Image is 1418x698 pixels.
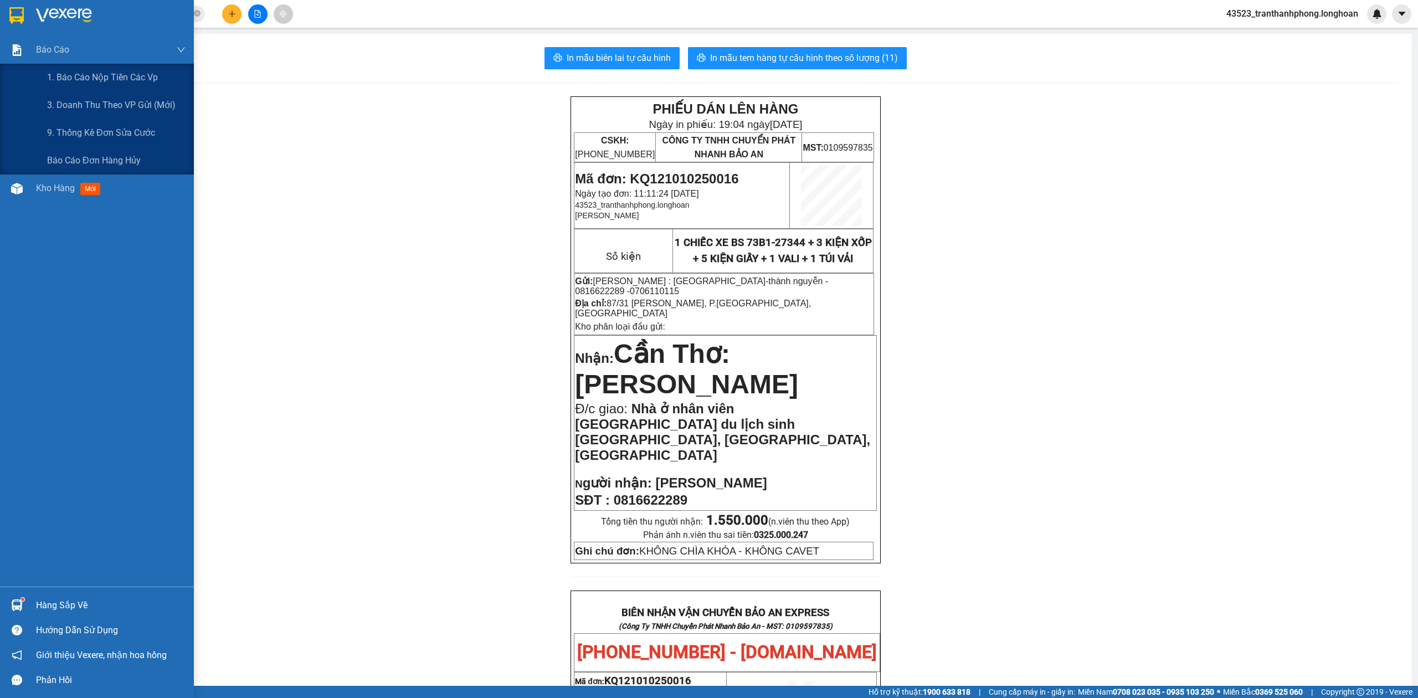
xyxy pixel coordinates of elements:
span: 43523_tranthanhphong.longhoan [575,201,689,209]
span: KHÔNG CHÌA KHÓA - KHÔNG CAVET [575,545,819,557]
span: 0109597835 [803,143,872,152]
span: plus [228,10,236,18]
span: 0706110115 [630,286,679,296]
div: Phản hồi [36,672,186,689]
span: (n.viên thu theo App) [706,516,850,527]
span: Đ/c giao: [575,401,631,416]
span: | [1311,686,1313,698]
strong: 0708 023 035 - 0935 103 250 [1113,687,1214,696]
strong: N [575,478,651,490]
div: Hướng dẫn sử dụng [36,622,186,639]
strong: SĐT : [575,492,610,507]
img: icon-new-feature [1372,9,1382,19]
strong: 0325.000.247 [754,530,808,540]
span: Phản ánh n.viên thu sai tiền: [643,530,808,540]
span: mới [80,183,100,195]
span: printer [697,53,706,64]
span: copyright [1357,688,1364,696]
span: Tổng tiền thu người nhận: [601,516,850,527]
span: caret-down [1397,9,1407,19]
span: Hỗ trợ kỹ thuật: [869,686,970,698]
span: close-circle [194,10,201,17]
span: - [575,276,828,296]
span: Báo cáo đơn hàng hủy [47,153,141,167]
span: printer [553,53,562,64]
button: file-add [248,4,268,24]
span: [PERSON_NAME] [575,211,639,220]
span: down [177,45,186,54]
span: file-add [254,10,261,18]
span: Báo cáo [36,43,69,57]
strong: Gửi: [575,276,593,286]
span: Số kiện [606,250,641,263]
span: [PHONE_NUMBER] [575,136,655,159]
span: gười nhận: [583,475,652,490]
span: Cần Thơ: [PERSON_NAME] [575,339,798,399]
span: Kho phân loại đầu gửi: [575,322,665,331]
span: In mẫu biên lai tự cấu hình [567,51,671,65]
strong: 1900 633 818 [923,687,970,696]
img: solution-icon [11,44,23,56]
strong: Địa chỉ: [575,299,607,308]
span: Ngày tạo đơn: 11:11:24 [DATE] [575,189,698,198]
span: Nhận: [575,351,614,366]
span: 87/31 [PERSON_NAME], P.[GEOGRAPHIC_DATA], [GEOGRAPHIC_DATA] [575,299,811,318]
img: warehouse-icon [11,599,23,611]
span: Kho hàng [36,183,75,193]
span: Miền Nam [1078,686,1214,698]
strong: 1.550.000 [706,512,768,528]
span: ⚪️ [1217,690,1220,694]
span: question-circle [12,625,22,635]
span: 1. Báo cáo nộp tiền các vp [47,70,158,84]
strong: 0369 525 060 [1255,687,1303,696]
strong: MST: [803,143,823,152]
button: printerIn mẫu tem hàng tự cấu hình theo số lượng (11) [688,47,907,69]
span: aim [279,10,287,18]
span: KQ121010250016 [604,675,691,687]
button: printerIn mẫu biên lai tự cấu hình [544,47,680,69]
span: Mã đơn: KQ121010250016 [575,171,738,186]
sup: 1 [21,598,24,601]
span: [PHONE_NUMBER] - [DOMAIN_NAME] [577,641,877,663]
span: thành nguyễn - 0816622289 - [575,276,828,296]
span: 9. Thống kê đơn sửa cước [47,126,155,140]
span: CÔNG TY TNHH CHUYỂN PHÁT NHANH BẢO AN [662,136,795,159]
span: 3. Doanh Thu theo VP Gửi (mới) [47,98,176,112]
span: message [12,675,22,685]
span: | [979,686,980,698]
span: 43523_tranthanhphong.longhoan [1217,7,1367,20]
span: [PERSON_NAME] : [GEOGRAPHIC_DATA] [593,276,765,286]
span: Nhà ở nhân viên [GEOGRAPHIC_DATA] du lịch sinh [GEOGRAPHIC_DATA], [GEOGRAPHIC_DATA], [GEOGRAPHIC_... [575,401,870,463]
strong: PHIẾU DÁN LÊN HÀNG [653,101,798,116]
span: 0816622289 [614,492,687,507]
span: Mã đơn: [575,677,691,686]
span: notification [12,650,22,660]
div: Hàng sắp về [36,597,186,614]
img: warehouse-icon [11,183,23,194]
span: 1 CHIẾC XE BS 73B1-27344 + 3 KIỆN XỐP + 5 KIỆN GIẤY + 1 VALI + 1 TÚI VẢI [675,237,872,265]
strong: Ghi chú đơn: [575,545,639,557]
img: logo-vxr [9,7,24,24]
strong: BIÊN NHẬN VẬN CHUYỂN BẢO AN EXPRESS [621,607,829,619]
span: Cung cấp máy in - giấy in: [989,686,1075,698]
strong: (Công Ty TNHH Chuyển Phát Nhanh Bảo An - MST: 0109597835) [619,622,833,630]
button: caret-down [1392,4,1411,24]
span: In mẫu tem hàng tự cấu hình theo số lượng (11) [710,51,898,65]
strong: CSKH: [601,136,629,145]
button: aim [274,4,293,24]
span: Giới thiệu Vexere, nhận hoa hồng [36,648,167,662]
span: Ngày in phiếu: 19:04 ngày [649,119,802,130]
span: [PERSON_NAME] [655,475,767,490]
span: close-circle [194,9,201,19]
button: plus [222,4,242,24]
span: [DATE] [770,119,803,130]
span: Miền Bắc [1223,686,1303,698]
